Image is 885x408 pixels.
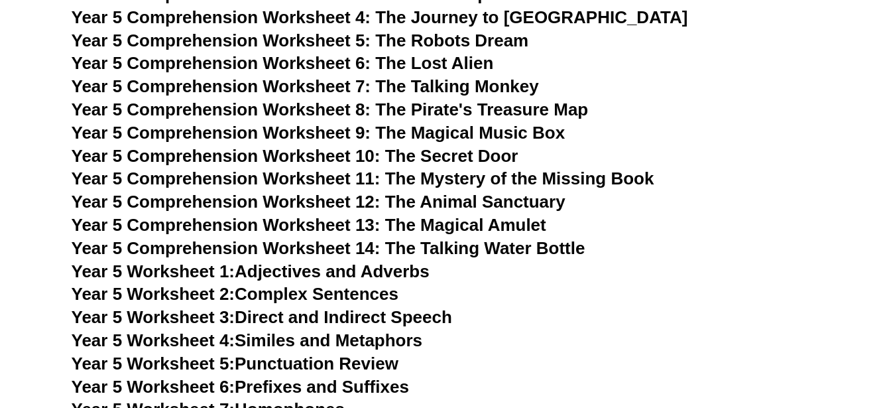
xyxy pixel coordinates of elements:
[72,307,452,327] a: Year 5 Worksheet 3:Direct and Indirect Speech
[72,146,518,166] a: Year 5 Comprehension Worksheet 10: The Secret Door
[72,215,546,235] a: Year 5 Comprehension Worksheet 13: The Magical Amulet
[72,169,654,188] a: Year 5 Comprehension Worksheet 11: The Mystery of the Missing Book
[72,261,430,281] a: Year 5 Worksheet 1:Adjectives and Adverbs
[72,31,529,50] a: Year 5 Comprehension Worksheet 5: The Robots Dream
[72,7,688,27] a: Year 5 Comprehension Worksheet 4: The Journey to [GEOGRAPHIC_DATA]
[72,100,589,119] a: Year 5 Comprehension Worksheet 8: The Pirate's Treasure Map
[72,192,565,212] a: Year 5 Comprehension Worksheet 12: The Animal Sanctuary
[72,284,235,304] span: Year 5 Worksheet 2:
[72,238,585,258] a: Year 5 Comprehension Worksheet 14: The Talking Water Bottle
[72,53,494,73] a: Year 5 Comprehension Worksheet 6: The Lost Alien
[72,377,235,397] span: Year 5 Worksheet 6:
[72,354,398,374] a: Year 5 Worksheet 5:Punctuation Review
[72,377,409,397] a: Year 5 Worksheet 6:Prefixes and Suffixes
[72,330,235,350] span: Year 5 Worksheet 4:
[72,261,235,281] span: Year 5 Worksheet 1:
[72,354,235,374] span: Year 5 Worksheet 5:
[72,330,423,350] a: Year 5 Worksheet 4:Similes and Metaphors
[72,284,398,304] a: Year 5 Worksheet 2:Complex Sentences
[72,76,539,96] a: Year 5 Comprehension Worksheet 7: The Talking Monkey
[72,307,235,327] span: Year 5 Worksheet 3:
[664,258,885,408] iframe: Chat Widget
[72,123,565,143] a: Year 5 Comprehension Worksheet 9: The Magical Music Box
